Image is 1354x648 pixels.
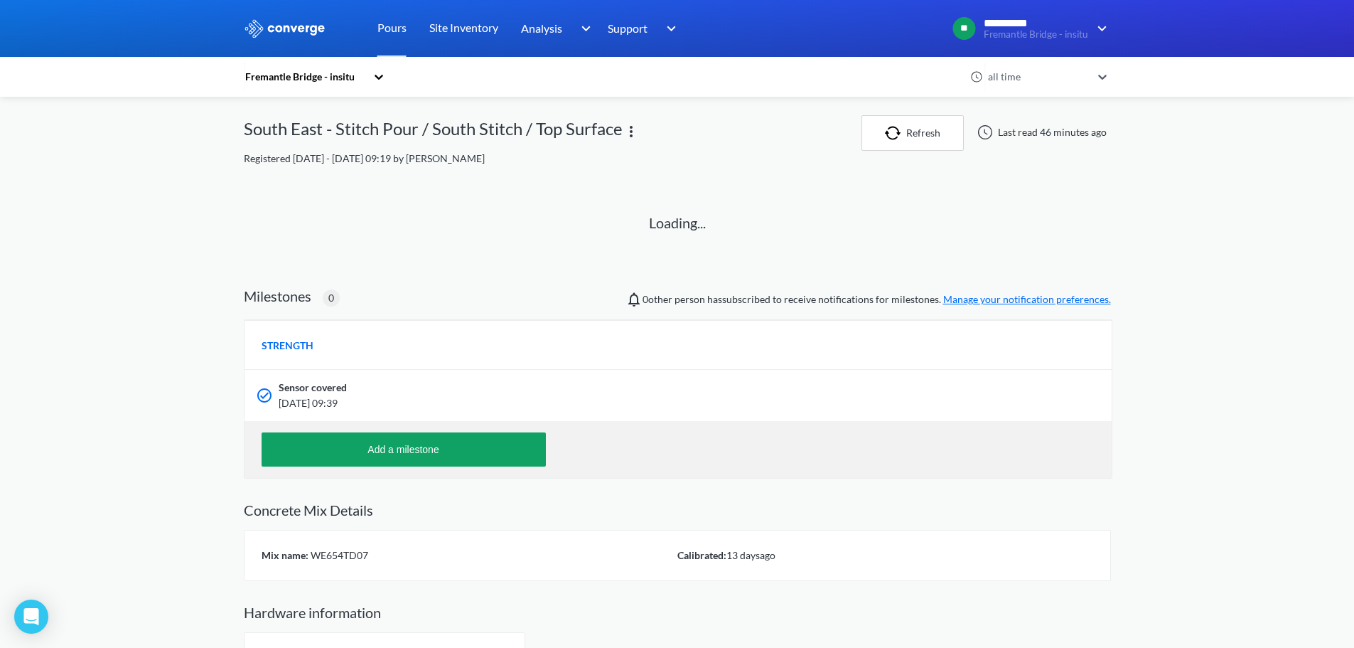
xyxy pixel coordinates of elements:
[244,287,311,304] h2: Milestones
[970,70,983,83] img: icon-clock.svg
[244,69,366,85] div: Fremantle Bridge - insitu
[244,604,1111,621] h2: Hardware information
[726,549,775,561] span: 13 days ago
[984,69,1091,85] div: all time
[943,293,1111,305] a: Manage your notification preferences.
[14,600,48,634] div: Open Intercom Messenger
[1088,20,1111,37] img: downArrow.svg
[279,380,347,395] span: Sensor covered
[861,115,964,151] button: Refresh
[657,20,680,37] img: downArrow.svg
[244,19,326,38] img: logo_ewhite.svg
[649,212,706,234] p: Loading...
[623,123,640,140] img: more.svg
[625,291,643,308] img: notifications-icon.svg
[608,19,648,37] span: Support
[262,338,313,354] span: STRENGTH
[885,126,906,140] img: icon-refresh.svg
[308,549,368,561] span: WE654TD07
[521,19,562,37] span: Analysis
[262,549,308,561] span: Mix name:
[244,501,1111,519] h2: Concrete Mix Details
[262,432,546,467] button: Add a milestone
[643,292,1111,307] span: person has subscribed to receive notifications for milestones.
[328,290,334,306] span: 0
[677,549,726,561] span: Calibrated:
[244,152,485,164] span: Registered [DATE] - [DATE] 09:19 by [PERSON_NAME]
[244,115,623,151] div: South East - Stitch Pour / South Stitch / Top Surface
[571,20,594,37] img: downArrow.svg
[279,395,923,411] span: [DATE] 09:39
[643,293,672,305] span: 0 other
[984,29,1088,40] span: Fremantle Bridge - insitu
[969,124,1111,141] div: Last read 46 minutes ago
